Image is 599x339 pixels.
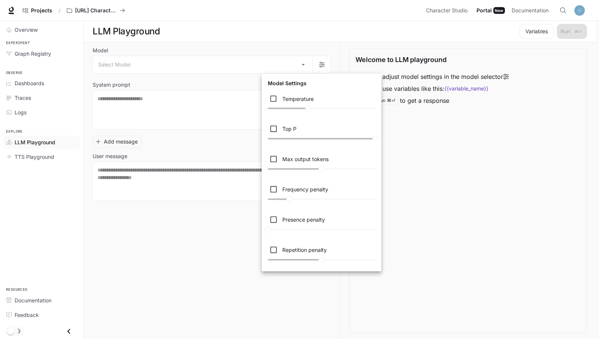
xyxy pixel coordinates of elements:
div: Penalizes new tokens based on their existing frequency in the generated text. Higher values decre... [265,181,378,208]
p: Frequency penalty [282,185,328,193]
p: Repetition penalty [282,246,327,254]
p: Max output tokens [282,155,329,163]
h6: Model Settings [265,77,310,90]
div: Penalizes new tokens based on whether they appear in the generated text so far. Higher values inc... [265,211,378,238]
div: Penalizes new tokens based on whether they appear in the prompt or the generated text so far. Val... [265,241,378,268]
p: Top P [282,125,297,133]
div: Controls the creativity and randomness of the response. Higher values (e.g., 0.8) result in more ... [265,90,378,117]
div: Maintains diversity and naturalness by considering only the tokens with the highest cumulative pr... [265,120,378,147]
p: Temperature [282,95,314,103]
div: Sets the maximum number of tokens (words or subwords) in the generated output. Directly controls ... [265,150,378,178]
p: Presence penalty [282,216,325,224]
